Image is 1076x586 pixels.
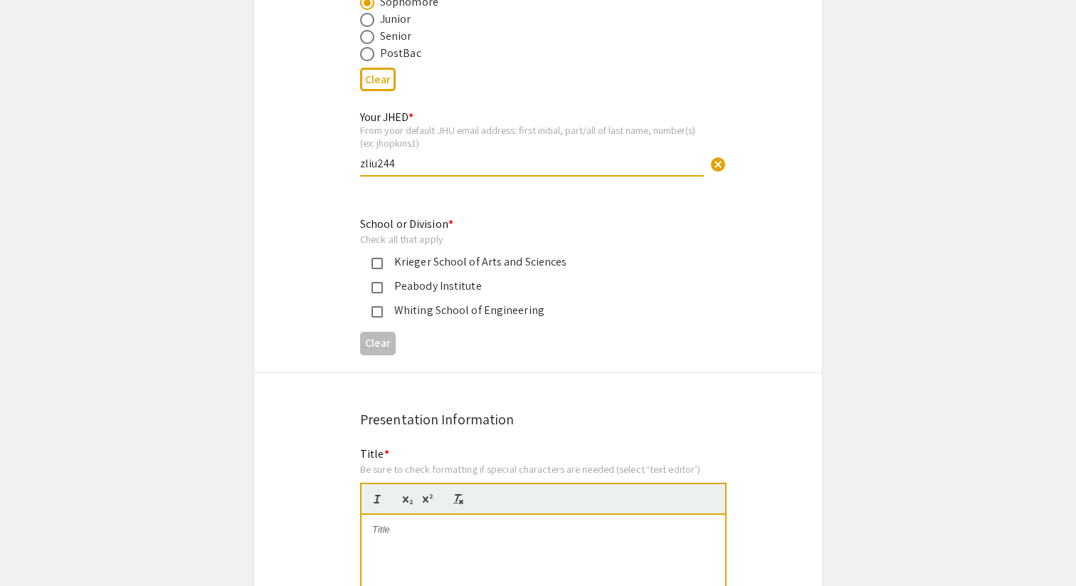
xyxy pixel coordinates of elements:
[360,110,413,125] mat-label: Your JHED
[360,446,389,461] mat-label: Title
[360,233,693,246] div: Check all that apply
[360,463,727,476] div: Be sure to check formatting if special characters are needed (select ‘text editor’)
[383,302,682,319] div: Whiting School of Engineering
[360,124,704,149] div: From your default JHU email address: first initial, part/all of last name, number(s) (ex: jhopkins1)
[704,150,732,178] button: Clear
[380,11,411,28] div: Junior
[360,156,704,171] input: Type Here
[360,332,396,355] button: Clear
[383,253,682,271] div: Krieger School of Arts and Sciences
[710,156,727,173] span: cancel
[11,522,60,575] iframe: Chat
[360,216,453,231] mat-label: School or Division
[380,28,412,45] div: Senior
[383,278,682,295] div: Peabody Institute
[380,45,421,62] div: PostBac
[360,68,396,91] button: Clear
[360,409,716,430] div: Presentation Information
